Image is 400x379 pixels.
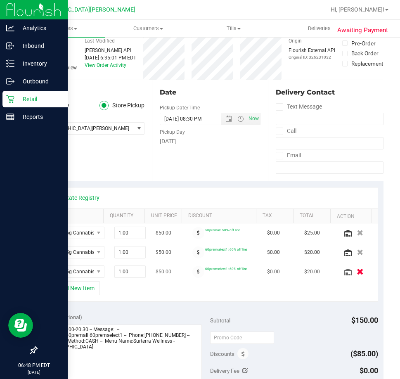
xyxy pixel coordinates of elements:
inline-svg: Inventory [6,59,14,68]
span: $0.00 [267,229,280,237]
span: [GEOGRAPHIC_DATA][PERSON_NAME] [37,123,134,134]
span: $50.00 [156,249,171,256]
a: Total [300,213,327,219]
input: 1.00 [115,266,145,277]
span: 60premselect1: 60% off line [205,247,247,251]
label: Call [276,125,296,137]
div: Location [36,88,144,97]
span: $20.00 [304,249,320,256]
span: [GEOGRAPHIC_DATA][PERSON_NAME] [33,6,135,13]
span: NO DATA FOUND [47,227,104,239]
span: NO DATA FOUND [47,246,104,258]
inline-svg: Inbound [6,42,14,50]
span: Open the time view [233,116,247,122]
p: Original ID: 326231032 [289,54,335,60]
iframe: Resource center [8,313,33,338]
inline-svg: Reports [6,113,14,121]
span: Discounts [210,346,234,361]
span: NO DATA FOUND [47,265,104,278]
span: FT 3.5g Cannabis Flower Motor Breath x [PERSON_NAME] (Hybrid) [48,266,94,277]
input: 1.00 [115,227,145,239]
span: FT 3.5g Cannabis Flower White Hot Guava 14 x Black Velvet (Hybrid) [48,246,94,258]
span: 60premselect1: 60% off line [205,267,247,271]
input: Format: (999) 999-9999 [276,113,383,125]
span: Open the date view [221,116,235,122]
a: Customers [105,20,191,37]
span: Set Current date [246,113,260,125]
span: Awaiting Payment [337,26,388,35]
p: 06:48 PM EDT [4,362,64,369]
p: [DATE] [4,369,64,375]
div: Flourish External API [289,47,335,60]
label: Email [276,149,301,161]
div: Delivery Contact [276,88,383,97]
span: FT 3.5g Cannabis Flower Animal [PERSON_NAME] (Indica) [48,227,94,239]
div: [DATE] 6:35:01 PM EDT [85,54,136,62]
inline-svg: Analytics [6,24,14,32]
p: Analytics [14,23,64,33]
a: Tax [263,213,290,219]
input: Format: (999) 999-9999 [276,137,383,149]
span: $0.00 [267,268,280,276]
div: Pre-Order [351,39,376,47]
a: View Order Activity [85,62,126,68]
span: Delivery Fee [210,367,239,374]
a: SKU [49,213,100,219]
a: View State Registry [50,194,99,202]
label: Pickup Date/Time [160,104,200,111]
a: Quantity [110,213,141,219]
div: [DATE] [160,137,260,146]
p: Inbound [14,41,64,51]
span: Customers [106,25,190,32]
a: Deliveries [277,20,362,37]
span: $50.00 [156,268,171,276]
div: Date [160,88,260,97]
input: 1.00 [115,246,145,258]
span: $150.00 [351,316,378,325]
input: Promo Code [210,332,274,344]
span: select [134,123,144,134]
span: 50premall: 50% off line [205,228,240,232]
span: $50.00 [156,229,171,237]
div: Back Order [351,49,379,57]
span: $0.00 [267,249,280,256]
div: Replacement [351,59,383,68]
span: $20.00 [304,268,320,276]
inline-svg: Outbound [6,77,14,85]
inline-svg: Retail [6,95,14,103]
label: Text Message [276,101,322,113]
label: Last Modified [85,37,115,45]
label: Pickup Day [160,128,185,136]
span: Deliveries [297,25,342,32]
p: Retail [14,94,64,104]
span: ($85.00) [350,349,378,358]
div: [PERSON_NAME] API [85,47,136,54]
i: Edit Delivery Fee [242,368,248,374]
p: Reports [14,112,64,122]
label: Origin [289,37,302,45]
a: Tills [191,20,276,37]
span: $25.00 [304,229,320,237]
span: Subtotal [210,317,230,324]
span: Tills [191,25,276,32]
label: Store Pickup [99,101,145,110]
button: + Add New Item [49,281,100,295]
p: Inventory [14,59,64,69]
a: Unit Price [151,213,178,219]
span: Hi, [PERSON_NAME]! [331,6,384,13]
span: $0.00 [360,366,378,375]
p: Outbound [14,76,64,86]
a: Discount [188,213,253,219]
th: Action [330,209,372,224]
